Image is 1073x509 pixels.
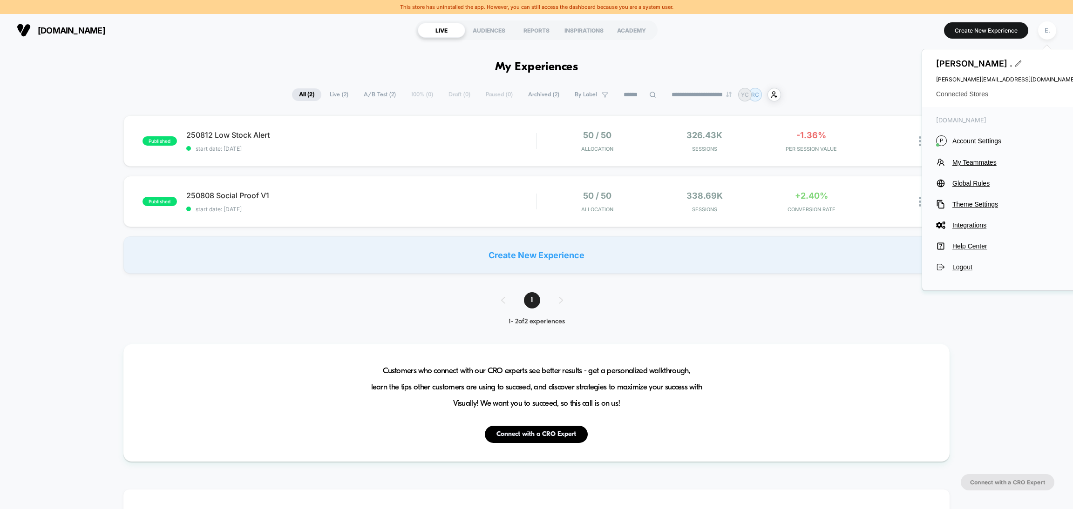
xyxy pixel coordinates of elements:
[686,191,723,201] span: 338.69k
[513,23,560,38] div: REPORTS
[414,290,436,301] div: Current time
[465,23,513,38] div: AUDIENCES
[143,197,177,206] span: published
[796,130,826,140] span: -1.36%
[38,26,105,35] span: [DOMAIN_NAME]
[123,236,950,274] div: Create New Experience
[961,474,1054,490] button: Connect with a CRO Expert
[521,88,566,101] span: Archived ( 2 )
[17,23,31,37] img: Visually logo
[919,136,921,146] img: close
[495,60,578,74] h1: My Experiences
[371,363,702,412] span: Customers who connect with our CRO experts see better results - get a personalized walkthrough, l...
[686,130,722,140] span: 326.43k
[1038,21,1056,40] div: E.
[560,23,608,38] div: INSPIRATIONS
[186,191,536,200] span: 250808 Social Proof V1
[944,22,1028,39] button: Create New Experience
[795,191,828,201] span: +2.40%
[485,426,588,443] button: Connect with a CRO Expert
[437,290,462,301] div: Duration
[741,91,749,98] p: YC
[760,146,862,152] span: PER SESSION VALUE
[751,91,759,98] p: RC
[186,130,536,140] span: 250812 Low Stock Alert
[186,145,536,152] span: start date: [DATE]
[292,88,321,101] span: All ( 2 )
[357,88,403,101] span: A/B Test ( 2 )
[726,92,732,97] img: end
[143,136,177,146] span: published
[760,206,862,213] span: CONVERSION RATE
[581,206,613,213] span: Allocation
[583,130,611,140] span: 50 / 50
[7,275,542,284] input: Seek
[653,206,756,213] span: Sessions
[575,91,597,98] span: By Label
[936,135,947,146] i: P
[919,197,921,207] img: close
[480,291,508,300] input: Volume
[583,191,611,201] span: 50 / 50
[1035,21,1059,40] button: E.
[418,23,465,38] div: LIVE
[581,146,613,152] span: Allocation
[492,318,582,326] div: 1 - 2 of 2 experiences
[323,88,355,101] span: Live ( 2 )
[653,146,756,152] span: Sessions
[524,292,540,308] span: 1
[263,143,285,165] button: Play, NEW DEMO 2025-VEED.mp4
[5,288,20,303] button: Play, NEW DEMO 2025-VEED.mp4
[608,23,655,38] div: ACADEMY
[14,23,108,38] button: [DOMAIN_NAME]
[186,206,536,213] span: start date: [DATE]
